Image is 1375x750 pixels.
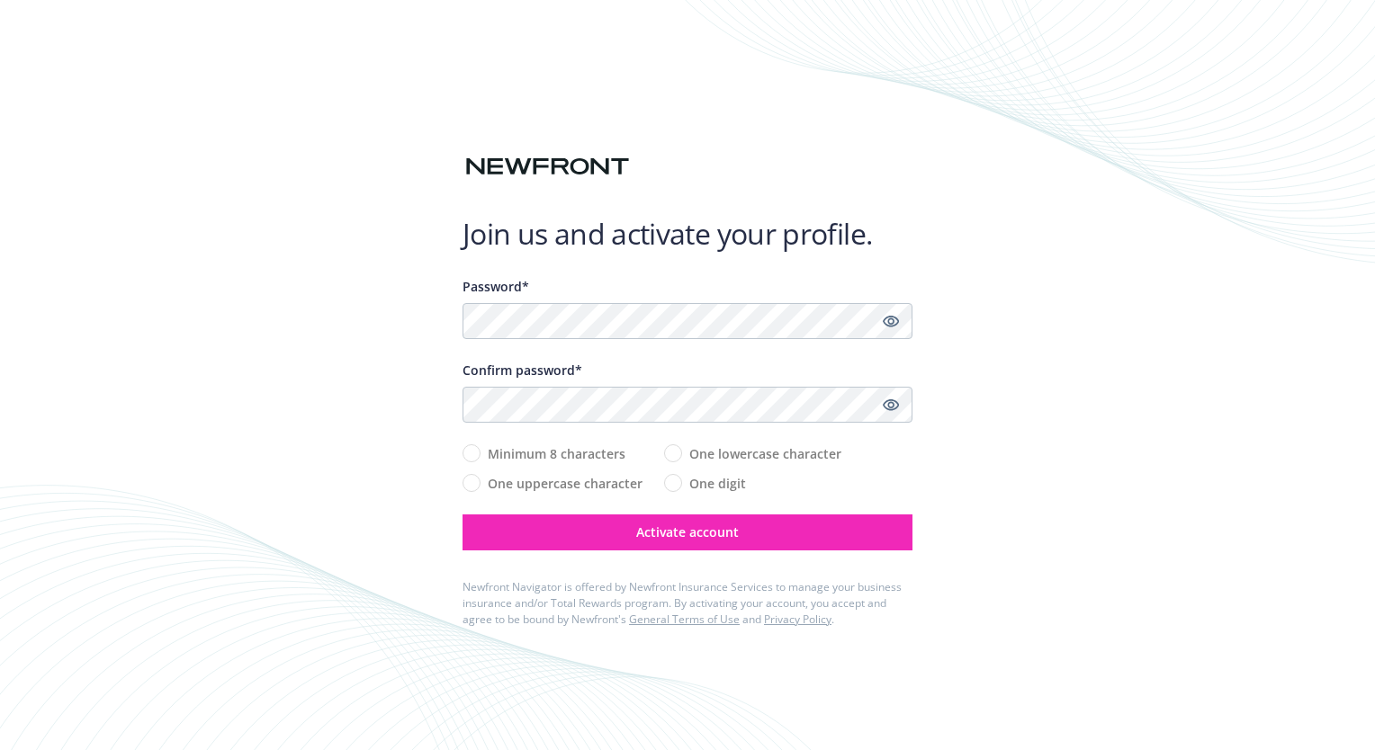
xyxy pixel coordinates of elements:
div: Newfront Navigator is offered by Newfront Insurance Services to manage your business insurance an... [463,579,912,628]
button: Activate account [463,514,912,550]
span: Activate account [636,523,739,540]
span: Minimum 8 characters [488,444,625,463]
a: Show password [880,310,902,332]
input: Confirm your unique password... [463,387,912,423]
span: One digit [689,474,746,493]
span: Password* [463,278,529,295]
a: Show password [880,394,902,415]
h1: Join us and activate your profile. [463,216,912,252]
input: Enter a unique password... [463,303,912,339]
span: Confirm password* [463,362,582,379]
a: Privacy Policy [764,612,831,627]
span: One lowercase character [689,444,841,463]
img: Newfront logo [463,151,633,183]
a: General Terms of Use [629,612,740,627]
span: One uppercase character [488,474,643,493]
